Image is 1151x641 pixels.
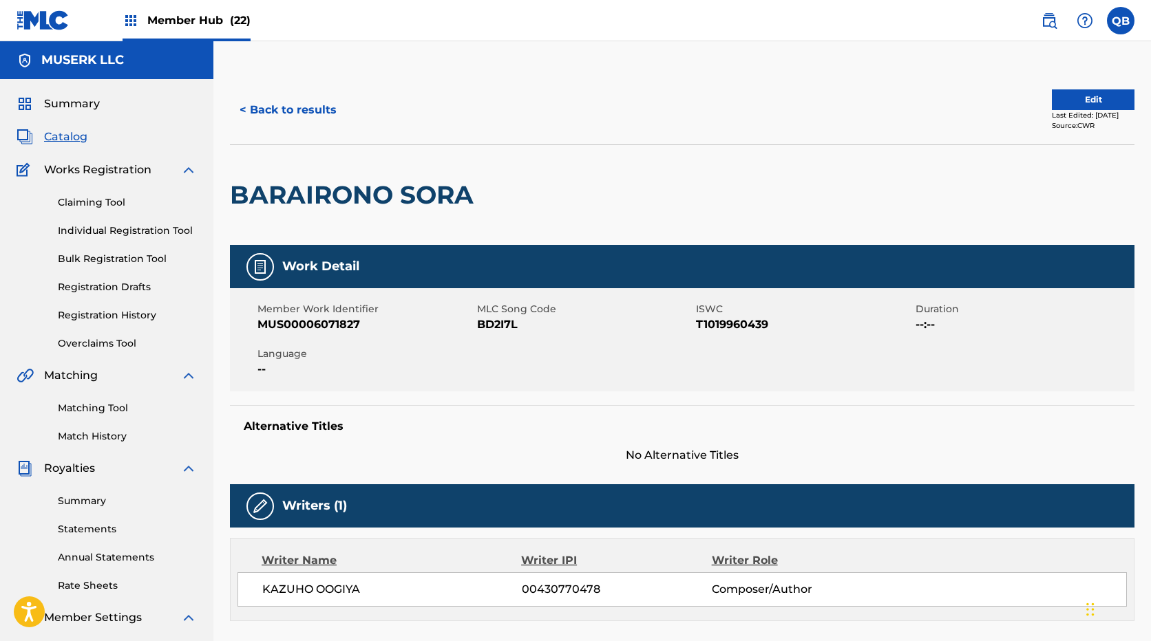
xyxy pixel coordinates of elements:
[17,129,87,145] a: CatalogCatalog
[257,316,474,333] span: MUS00006071827
[123,12,139,29] img: Top Rightsholders
[1035,7,1063,34] a: Public Search
[712,581,885,598] span: Composer/Author
[257,361,474,378] span: --
[1086,589,1095,630] div: Drag
[1082,575,1151,641] iframe: Chat Widget
[58,336,197,351] a: Overclaims Tool
[1052,110,1134,120] div: Last Edited: [DATE]
[17,96,33,112] img: Summary
[257,347,474,361] span: Language
[17,96,100,112] a: SummarySummary
[1052,120,1134,131] div: Source: CWR
[180,460,197,477] img: expand
[44,162,151,178] span: Works Registration
[17,460,33,477] img: Royalties
[262,581,522,598] span: KAZUHO OOGIYA
[1112,424,1151,534] iframe: Resource Center
[230,93,346,127] button: < Back to results
[916,316,1132,333] span: --:--
[58,308,197,323] a: Registration History
[522,581,712,598] span: 00430770478
[1071,7,1099,34] div: Help
[521,552,712,569] div: Writer IPI
[44,460,95,477] span: Royalties
[17,162,34,178] img: Works Registration
[180,162,197,178] img: expand
[230,14,251,27] span: (22)
[17,10,70,30] img: MLC Logo
[230,447,1134,464] span: No Alternative Titles
[244,420,1121,433] h5: Alternative Titles
[696,316,912,333] span: T1019960439
[180,609,197,626] img: expand
[282,259,359,274] h5: Work Detail
[1107,7,1134,34] div: User Menu
[477,316,693,333] span: BD2I7L
[477,302,693,316] span: MLC Song Code
[44,129,87,145] span: Catalog
[916,302,1132,316] span: Duration
[1052,89,1134,110] button: Edit
[41,52,124,68] h5: MUSERK LLC
[696,302,912,316] span: ISWC
[230,180,481,210] h2: BARAIRONO SORA
[17,52,33,69] img: Accounts
[58,550,197,565] a: Annual Statements
[58,224,197,238] a: Individual Registration Tool
[58,401,197,415] a: Matching Tool
[58,195,197,210] a: Claiming Tool
[1077,12,1093,29] img: help
[58,429,197,444] a: Match History
[252,498,268,514] img: Writers
[44,96,100,112] span: Summary
[58,280,197,294] a: Registration Drafts
[58,578,197,593] a: Rate Sheets
[712,552,885,569] div: Writer Role
[282,498,347,514] h5: Writers (1)
[44,609,142,626] span: Member Settings
[147,12,251,28] span: Member Hub
[17,129,33,145] img: Catalog
[58,252,197,266] a: Bulk Registration Tool
[180,367,197,384] img: expand
[58,522,197,536] a: Statements
[262,552,521,569] div: Writer Name
[17,367,34,384] img: Matching
[252,259,268,275] img: Work Detail
[257,302,474,316] span: Member Work Identifier
[44,367,98,384] span: Matching
[58,494,197,508] a: Summary
[1041,12,1057,29] img: search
